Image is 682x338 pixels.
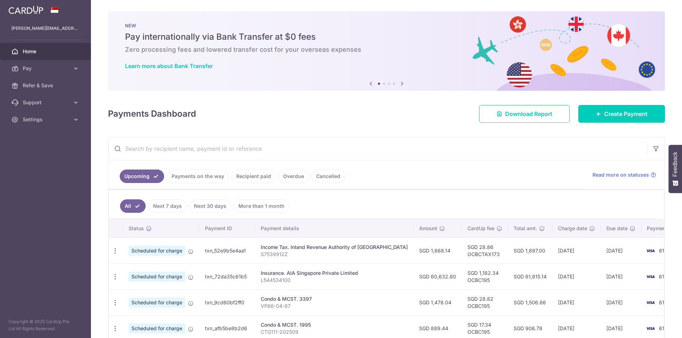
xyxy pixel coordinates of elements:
p: NEW [125,23,648,28]
div: Income Tax. Inland Revenue Authority of [GEOGRAPHIC_DATA] [261,244,408,251]
span: 6116 [659,248,670,254]
div: Insurance. AIA Singapore Private Limited [261,270,408,277]
a: Read more on statuses [592,171,656,178]
span: Pay [23,65,70,72]
span: Due date [606,225,628,232]
h5: Pay internationally via Bank Transfer at $0 fees [125,31,648,43]
a: Cancelled [312,170,345,183]
span: 6116 [659,325,670,331]
td: [DATE] [552,238,601,264]
h4: Payments Dashboard [108,107,196,120]
a: Overdue [278,170,309,183]
span: Refer & Save [23,82,70,89]
td: txn_72da35c61b5 [199,264,255,289]
div: Condo & MCST. 1995 [261,321,408,328]
span: Status [129,225,144,232]
span: Total amt. [514,225,537,232]
td: SGD 61,815.14 [508,264,552,289]
td: SGD 1,668.14 [413,238,462,264]
span: Support [23,99,70,106]
img: Bank Card [643,298,657,307]
td: [DATE] [601,238,641,264]
a: Recipient paid [232,170,276,183]
td: txn_9cd80bf2ff0 [199,289,255,315]
a: Create Payment [578,105,665,123]
span: Scheduled for charge [129,246,185,256]
td: SGD 1,697.00 [508,238,552,264]
div: Condo & MCST. 3397 [261,295,408,303]
span: Charge date [558,225,587,232]
span: Amount [419,225,437,232]
span: Read more on statuses [592,171,649,178]
p: S7539912Z [261,251,408,258]
img: Bank transfer banner [108,11,665,91]
td: [DATE] [601,264,641,289]
img: Bank Card [643,324,657,333]
a: Upcoming [120,170,164,183]
td: SGD 1,506.86 [508,289,552,315]
a: Download Report [479,105,570,123]
span: CardUp fee [467,225,494,232]
button: Feedback - Show survey [669,145,682,193]
p: [PERSON_NAME][EMAIL_ADDRESS][DOMAIN_NAME] [11,25,80,32]
td: [DATE] [601,289,641,315]
a: Next 7 days [148,199,186,213]
span: Create Payment [604,110,648,118]
td: SGD 1,478.04 [413,289,462,315]
td: SGD 1,182.34 OCBC195 [462,264,508,289]
th: Payment details [255,219,413,238]
a: Learn more about Bank Transfer [125,62,213,70]
p: VP66-04-87 [261,303,408,310]
td: txn_52e9b5e4aa1 [199,238,255,264]
a: All [120,199,146,213]
h6: Zero processing fees and lowered transfer cost for your overseas expenses [125,45,648,54]
td: [DATE] [552,264,601,289]
img: CardUp [9,6,43,14]
span: Help [16,5,31,11]
td: SGD 28.86 OCBCTAX173 [462,238,508,264]
td: [DATE] [552,289,601,315]
p: CTG111-202509 [261,328,408,336]
td: SGD 60,632.80 [413,264,462,289]
a: Next 30 days [189,199,231,213]
span: Scheduled for charge [129,323,185,333]
span: Download Report [505,110,552,118]
p: L544534100 [261,277,408,284]
th: Payment ID [199,219,255,238]
span: Home [23,48,70,55]
img: Bank Card [643,246,657,255]
td: SGD 28.82 OCBC195 [462,289,508,315]
span: Scheduled for charge [129,298,185,307]
span: Scheduled for charge [129,272,185,282]
input: Search by recipient name, payment id or reference [108,137,648,160]
span: 6116 [659,273,670,279]
span: Settings [23,116,70,123]
a: Payments on the way [167,170,229,183]
img: Bank Card [643,272,657,281]
a: More than 1 month [234,199,289,213]
span: 6116 [659,299,670,305]
span: Feedback [672,152,678,177]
